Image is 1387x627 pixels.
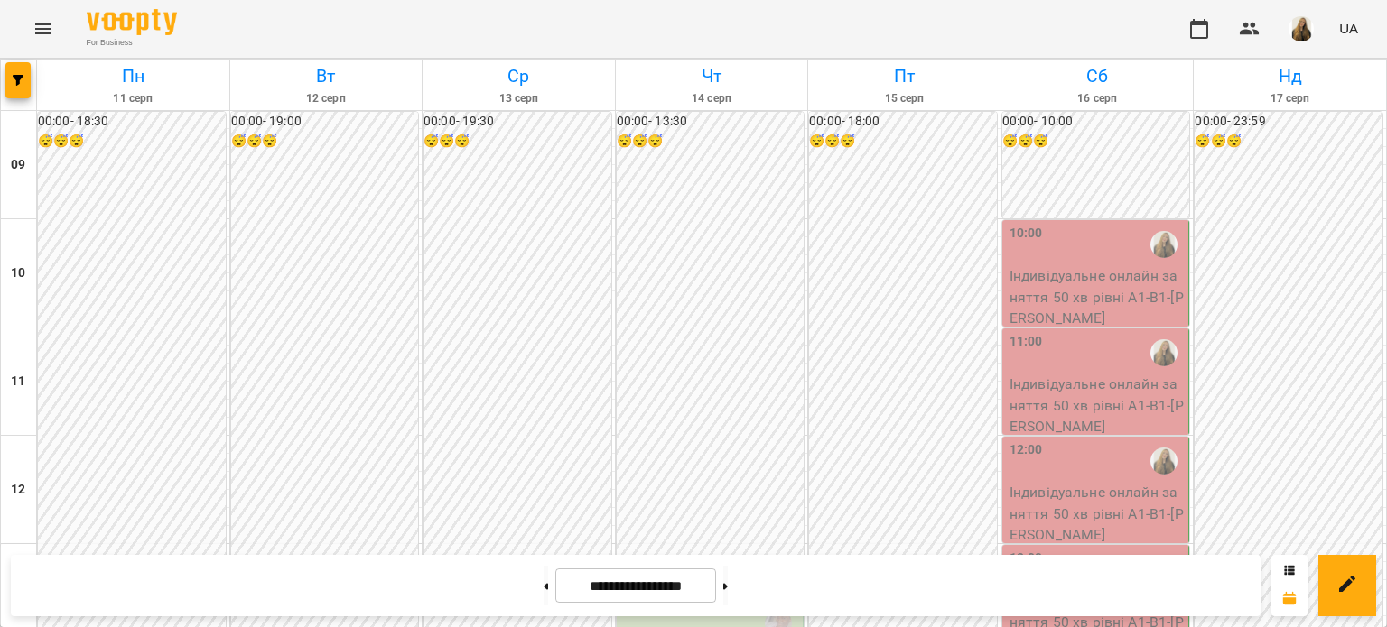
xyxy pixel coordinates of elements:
img: Марина [1150,231,1178,258]
img: Марина [1150,447,1178,475]
h6: 00:00 - 23:59 [1195,112,1382,132]
h6: Сб [1004,62,1191,90]
h6: 16 серп [1004,90,1191,107]
p: Індивідуальне онлайн заняття 50 хв рівні А1-В1 - [PERSON_NAME] [1010,482,1186,546]
h6: Вт [233,62,420,90]
h6: 😴😴😴 [424,132,611,152]
h6: Нд [1196,62,1383,90]
h6: 00:00 - 18:00 [809,112,997,132]
h6: 😴😴😴 [1195,132,1382,152]
h6: 13 серп [425,90,612,107]
h6: 17 серп [1196,90,1383,107]
h6: 11 [11,372,25,392]
h6: 10 [11,263,25,283]
img: Voopty Logo [87,9,177,35]
h6: 00:00 - 10:00 [1002,112,1190,132]
p: Індивідуальне онлайн заняття 50 хв рівні А1-В1 - [PERSON_NAME] [1010,373,1186,438]
button: UA [1332,12,1365,45]
img: Марина [1150,339,1178,366]
h6: 😴😴😴 [809,132,997,152]
label: 12:00 [1010,440,1043,460]
p: Індивідуальне онлайн заняття 50 хв рівні А1-В1 - [PERSON_NAME] [1010,265,1186,329]
h6: 15 серп [811,90,998,107]
button: Menu [22,7,65,51]
h6: 11 серп [40,90,227,107]
h6: 14 серп [619,90,805,107]
h6: Пн [40,62,227,90]
h6: 12 [11,480,25,500]
h6: 00:00 - 13:30 [617,112,805,132]
h6: 09 [11,155,25,175]
h6: 00:00 - 19:30 [424,112,611,132]
h6: Пт [811,62,998,90]
h6: 😴😴😴 [38,132,226,152]
h6: 😴😴😴 [231,132,419,152]
h6: 12 серп [233,90,420,107]
img: e6d74434a37294e684abaaa8ba944af6.png [1289,16,1314,41]
h6: 😴😴😴 [617,132,805,152]
span: UA [1339,19,1358,38]
label: 10:00 [1010,224,1043,244]
h6: Ср [425,62,612,90]
h6: 00:00 - 19:00 [231,112,419,132]
label: 11:00 [1010,332,1043,352]
h6: Чт [619,62,805,90]
span: For Business [87,37,177,49]
h6: 00:00 - 18:30 [38,112,226,132]
h6: 😴😴😴 [1002,132,1190,152]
